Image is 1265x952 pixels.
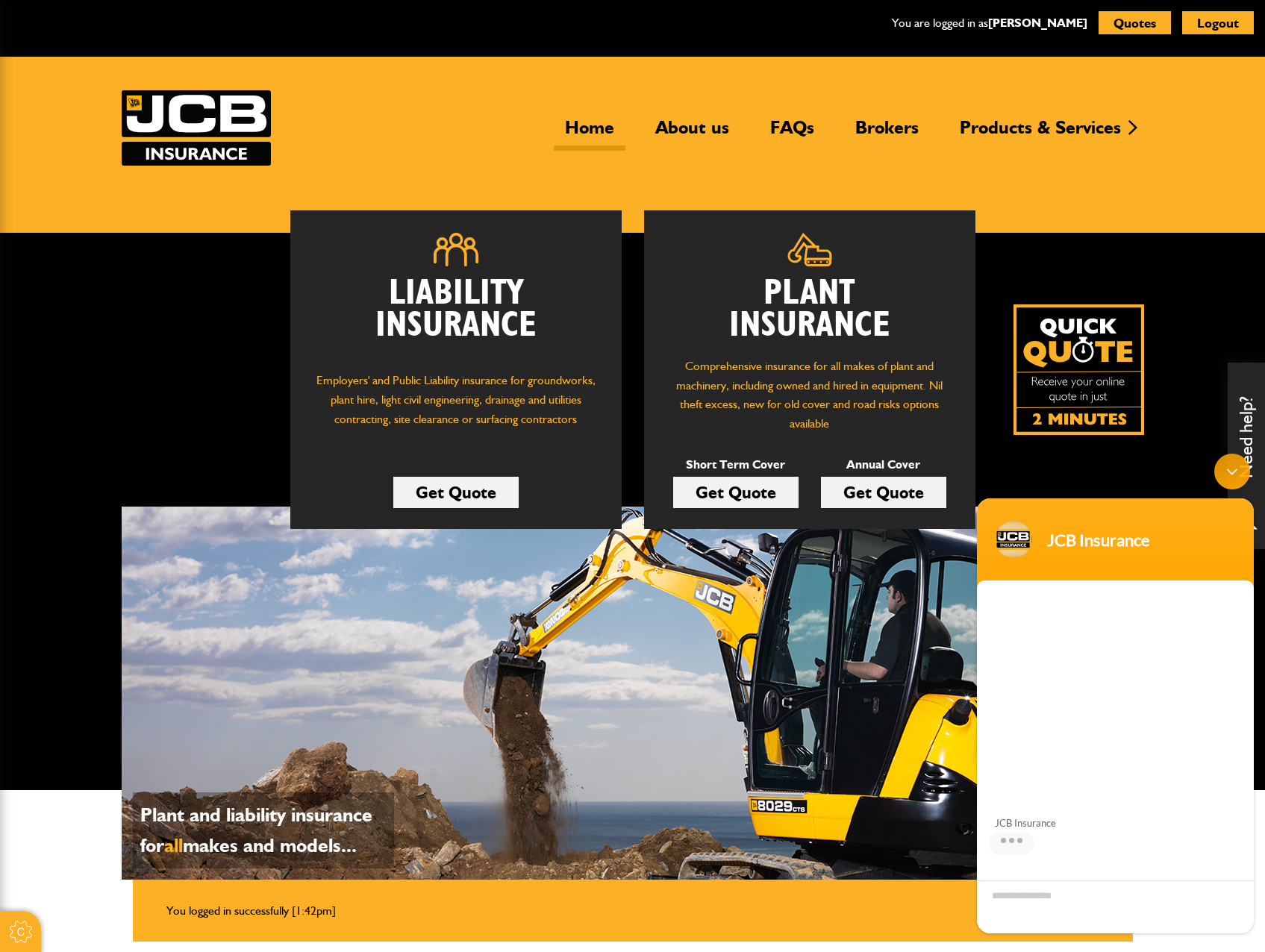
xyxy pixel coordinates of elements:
[666,278,953,342] h2: Plant Insurance
[988,16,1087,30] a: [PERSON_NAME]
[821,455,946,475] p: Annual Cover
[673,477,799,508] a: Get Quote
[164,833,183,857] span: all
[969,446,1261,941] iframe: SalesIQ Chatwindow
[759,116,825,151] a: FAQs
[666,357,953,433] p: Comprehensive insurance for all makes of plant and machinery, including owned and hired in equipm...
[821,477,946,508] a: Get Quote
[122,90,271,166] a: JCB Insurance Services
[673,455,799,475] p: Short Term Cover
[554,116,625,151] a: Home
[140,800,387,861] p: Plant and liability insurance for makes and models...
[844,116,930,151] a: Brokers
[892,13,1087,33] p: You are logged in as
[949,116,1132,151] a: Products & Services
[393,477,519,508] a: Get Quote
[166,901,1099,921] li: You logged in successfully [1:42pm]
[1228,363,1265,549] div: Need help?
[313,278,599,357] h2: Liability Insurance
[122,90,271,166] img: JCB Insurance Services logo
[1013,304,1144,435] a: Get your insurance quote isn just 2-minutes
[1182,11,1254,34] button: Logout
[644,116,740,151] a: About us
[313,371,599,442] p: Employers' and Public Liability insurance for groundworks, plant hire, light civil engineering, d...
[1099,11,1171,34] button: Quotes
[1013,304,1144,435] img: Quick Quote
